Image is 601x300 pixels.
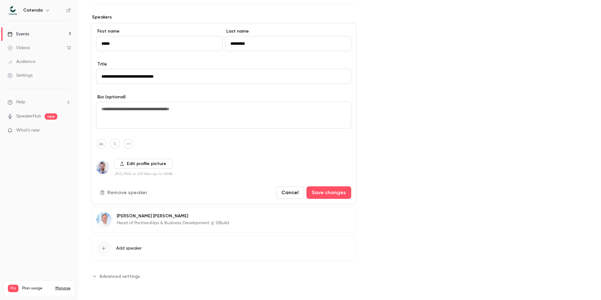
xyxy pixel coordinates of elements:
section: Advanced settings [91,271,357,281]
button: Remove speaker [96,186,152,199]
div: Settings [8,72,33,79]
span: Plan usage [22,286,52,291]
button: Cancel [276,186,304,199]
span: Add speaker [116,245,142,251]
div: Audience [8,59,35,65]
a: SpeakerHub [16,113,41,120]
p: JPG, PNG or GIF files up to 10MB [114,171,173,176]
label: Edit profile picture [114,159,173,169]
h6: Catenda [23,7,43,13]
label: First name [96,28,223,34]
img: Nils Aleweiler [96,161,109,174]
label: Speakers [91,14,357,20]
div: Peter Brouwer[PERSON_NAME] [PERSON_NAME]Head of Partnerships & Business Development @ 12Build [91,207,357,233]
p: Head of Partnerships & Business Development @ 12Build [117,220,229,226]
span: Help [16,99,25,106]
a: Manage [55,286,70,291]
span: Advanced settings [100,273,140,280]
img: Peter Brouwer [96,212,111,227]
span: Pro [8,285,18,292]
iframe: Noticeable Trigger [63,128,71,133]
div: Events [8,31,29,37]
label: Bio (optional) [96,94,351,100]
label: Title [96,61,351,67]
div: Videos [8,45,30,51]
p: [PERSON_NAME] [PERSON_NAME] [117,213,229,219]
button: Add speaker [91,235,357,261]
span: What's new [16,127,40,134]
button: Advanced settings [91,271,144,281]
button: Save changes [306,186,351,199]
li: help-dropdown-opener [8,99,71,106]
label: Last name [225,28,352,34]
span: new [45,113,57,120]
img: Catenda [8,5,18,15]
